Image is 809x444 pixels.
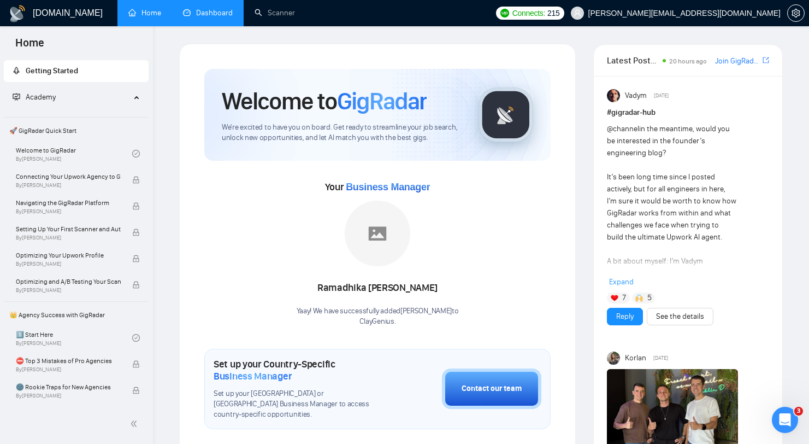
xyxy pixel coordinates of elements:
[625,352,646,364] span: Korlan
[616,311,634,323] a: Reply
[16,261,121,267] span: By [PERSON_NAME]
[5,120,147,142] span: 🚀 GigRadar Quick Start
[16,171,121,182] span: Connecting Your Upwork Agency to GigRadar
[547,7,559,19] span: 215
[16,197,121,208] span: Navigating the GigRadar Platform
[16,182,121,189] span: By [PERSON_NAME]
[788,9,804,17] span: setting
[297,306,459,327] div: Yaay! We have successfully added [PERSON_NAME] to
[13,67,20,74] span: rocket
[132,334,140,342] span: check-circle
[16,224,121,235] span: Setting Up Your First Scanner and Auto-Bidder
[130,418,141,429] span: double-left
[669,57,707,65] span: 20 hours ago
[325,181,430,193] span: Your
[622,293,626,303] span: 7
[462,383,522,395] div: Contact our team
[574,9,581,17] span: user
[183,8,233,17] a: dashboardDashboard
[607,352,620,365] img: Korlan
[763,55,769,66] a: export
[5,304,147,326] span: 👑 Agency Success with GigRadar
[763,56,769,65] span: export
[132,202,140,210] span: lock
[442,369,541,409] button: Contact our team
[9,5,26,22] img: logo
[7,35,53,58] span: Home
[16,355,121,366] span: ⛔ Top 3 Mistakes of Pro Agencies
[128,8,161,17] a: homeHome
[16,208,121,215] span: By [PERSON_NAME]
[16,382,121,393] span: 🌚 Rookie Traps for New Agencies
[607,89,620,102] img: Vadym
[132,229,140,236] span: lock
[222,86,427,116] h1: Welcome to
[611,294,618,302] img: ❤️
[132,387,140,394] span: lock
[13,93,20,101] span: fund-projection-screen
[297,279,459,297] div: Ramadhika [PERSON_NAME]
[609,277,634,287] span: Expand
[607,124,639,133] span: @channel
[16,276,121,287] span: Optimizing and A/B Testing Your Scanner for Better Results
[794,407,803,416] span: 3
[656,311,704,323] a: See the details
[635,294,643,302] img: 🙌
[214,358,387,382] h1: Set up your Country-Specific
[132,281,140,289] span: lock
[132,255,140,262] span: lock
[512,7,545,19] span: Connects:
[625,90,647,102] span: Vadym
[607,107,769,119] h1: # gigradar-hub
[346,182,430,192] span: Business Manager
[132,150,140,157] span: check-circle
[647,293,652,303] span: 5
[4,60,149,82] li: Getting Started
[26,92,56,102] span: Academy
[255,8,295,17] a: searchScanner
[479,87,533,142] img: gigradar-logo.png
[500,9,509,17] img: upwork-logo.png
[16,235,121,241] span: By [PERSON_NAME]
[653,353,668,363] span: [DATE]
[787,4,805,22] button: setting
[715,55,760,67] a: Join GigRadar Slack Community
[297,317,459,327] p: ClayGenius .
[16,287,121,294] span: By [PERSON_NAME]
[214,370,292,382] span: Business Manager
[787,9,805,17] a: setting
[647,308,713,325] button: See the details
[654,91,669,101] span: [DATE]
[607,54,659,67] span: Latest Posts from the GigRadar Community
[16,326,132,350] a: 1️⃣ Start HereBy[PERSON_NAME]
[132,176,140,184] span: lock
[214,389,387,420] span: Set up your [GEOGRAPHIC_DATA] or [GEOGRAPHIC_DATA] Business Manager to access country-specific op...
[16,366,121,373] span: By [PERSON_NAME]
[345,201,410,266] img: placeholder.png
[16,250,121,261] span: Optimizing Your Upwork Profile
[16,142,132,166] a: Welcome to GigRadarBy[PERSON_NAME]
[16,393,121,399] span: By [PERSON_NAME]
[772,407,798,433] iframe: Intercom live chat
[26,66,78,75] span: Getting Started
[222,122,461,143] span: We're excited to have you on board. Get ready to streamline your job search, unlock new opportuni...
[607,308,643,325] button: Reply
[13,92,56,102] span: Academy
[337,86,427,116] span: GigRadar
[132,360,140,368] span: lock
